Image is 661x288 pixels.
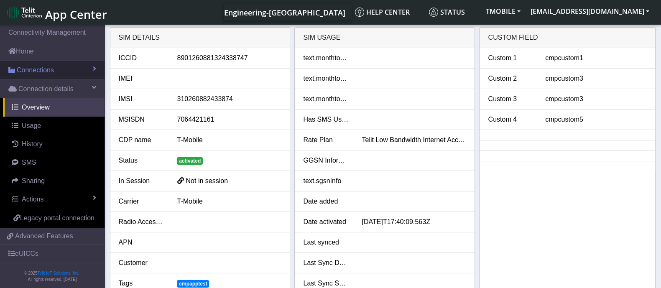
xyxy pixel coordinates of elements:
[539,53,653,63] div: cmpcustom1
[17,65,54,75] span: Connections
[297,217,355,227] div: Date activated
[355,217,472,227] div: [DATE]T17:40:09.563Z
[112,94,171,104] div: IMSI
[3,98,105,117] a: Overview
[22,104,50,111] span: Overview
[297,115,355,125] div: Has SMS Usage
[482,115,539,125] div: Custom 4
[45,7,107,22] span: App Center
[171,94,288,104] div: 310260882433874
[177,157,203,165] span: activated
[297,135,355,145] div: Rate Plan
[112,74,171,84] div: IMEI
[177,280,209,288] span: cmpapptest
[15,231,73,241] span: Advanced Features
[112,135,171,145] div: CDP name
[539,94,653,104] div: cmpcustom3
[20,214,94,222] span: Legacy portal connection
[224,8,345,18] span: Engineering-[GEOGRAPHIC_DATA]
[429,8,465,17] span: Status
[3,172,105,190] a: Sharing
[171,115,288,125] div: 7064421161
[186,177,228,184] span: Not in session
[171,196,288,206] div: T-Mobile
[112,196,171,206] div: Carrier
[295,28,475,48] div: SIM Usage
[355,8,364,17] img: knowledge.svg
[526,4,654,19] button: [EMAIL_ADDRESS][DOMAIN_NAME]
[7,3,106,21] a: App Center
[297,237,355,247] div: Last synced
[352,4,426,20] a: Help center
[482,74,539,84] div: Custom 2
[22,140,43,148] span: History
[112,217,171,227] div: Radio Access Tech
[426,4,481,20] a: Status
[3,117,105,135] a: Usage
[297,258,355,268] div: Last Sync Data Usage
[110,28,290,48] div: SIM details
[18,84,74,94] span: Connection details
[297,196,355,206] div: Date added
[22,177,45,184] span: Sharing
[539,74,653,84] div: cmpcustom3
[3,190,105,209] a: Actions
[355,135,472,145] div: Telit Low Bandwidth Internet Access
[297,53,355,63] div: text.monthtoDateData
[539,115,653,125] div: cmpcustom5
[3,153,105,172] a: SMS
[22,196,43,203] span: Actions
[7,6,42,19] img: logo-telit-cinterion-gw-new.png
[3,135,105,153] a: History
[112,53,171,63] div: ICCID
[112,237,171,247] div: APN
[112,115,171,125] div: MSISDN
[112,258,171,268] div: Customer
[297,155,355,166] div: GGSN Information
[297,176,355,186] div: text.sgsnInfo
[355,8,410,17] span: Help center
[482,94,539,104] div: Custom 3
[224,4,345,20] a: Your current platform instance
[171,53,288,63] div: 8901260881324338747
[171,135,288,145] div: T-Mobile
[481,4,526,19] button: TMOBILE
[112,176,171,186] div: In Session
[22,122,41,129] span: Usage
[112,155,171,166] div: Status
[38,271,79,275] a: Telit IoT Solutions, Inc.
[297,94,355,104] div: text.monthtoDateVoice
[297,74,355,84] div: text.monthtoDateSms
[22,159,36,166] span: SMS
[429,8,438,17] img: status.svg
[482,53,539,63] div: Custom 1
[480,28,655,48] div: Custom field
